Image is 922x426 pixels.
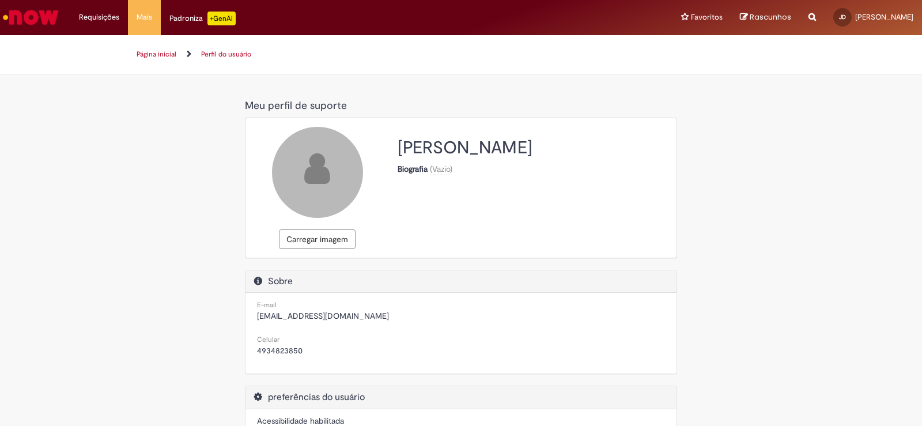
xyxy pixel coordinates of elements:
span: Requisições [79,12,119,23]
span: (Vazio) [430,164,452,174]
h2: Sobre [254,276,668,287]
font: Biografia [398,164,428,174]
font: [PERSON_NAME] [855,12,913,22]
a: Perfil do usuário [201,50,251,59]
a: Página inicial [137,50,176,59]
h2: preferências do usuário [254,392,668,403]
ul: Trilhas de página [133,44,565,65]
span: Favoritos [691,12,723,23]
font: JD [839,13,846,21]
span: Biografia - (Vazio) - Pressione enter para editar [430,164,452,174]
font: [PERSON_NAME] [398,137,532,159]
span: Rascunhos [750,12,791,22]
a: Rascunhos [740,12,791,23]
button: Carregar imagem [279,229,356,249]
font: E-mail [257,300,277,310]
font: Mais [137,12,152,22]
font: 4934823850 [257,345,303,356]
font: +GenAi [210,14,233,23]
font: Celular [257,335,279,344]
img: Serviço agora [1,6,61,29]
div: Padroniza [169,12,236,25]
span: Meu perfil de suporte [245,99,347,112]
font: [EMAIL_ADDRESS][DOMAIN_NAME] [257,311,389,321]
